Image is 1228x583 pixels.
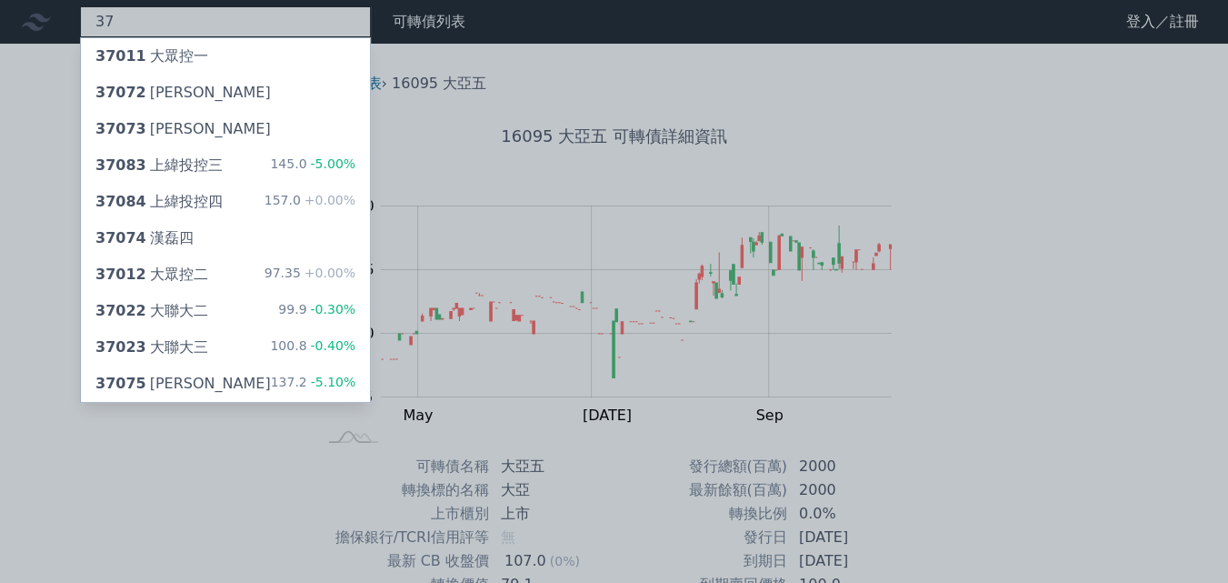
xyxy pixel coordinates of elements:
[81,184,370,220] a: 37084上緯投控四 157.0+0.00%
[95,375,146,392] span: 37075
[95,193,146,210] span: 37084
[95,266,146,283] span: 37012
[95,264,208,286] div: 大眾控二
[95,82,271,104] div: [PERSON_NAME]
[81,38,370,75] a: 37011大眾控一
[307,375,356,389] span: -5.10%
[95,229,146,246] span: 37074
[306,302,355,317] span: -0.30%
[95,373,271,395] div: [PERSON_NAME]
[301,266,355,280] span: +0.00%
[81,111,370,147] a: 37073[PERSON_NAME]
[270,155,355,176] div: 145.0
[95,120,146,137] span: 37073
[95,47,146,65] span: 37011
[95,300,208,322] div: 大聯大二
[95,156,146,174] span: 37083
[95,84,146,101] span: 37072
[270,337,355,358] div: 100.8
[271,373,356,395] div: 137.2
[306,338,355,353] span: -0.40%
[81,220,370,256] a: 37074漢磊四
[301,193,355,207] span: +0.00%
[95,191,223,213] div: 上緯投控四
[265,191,355,213] div: 157.0
[81,147,370,184] a: 37083上緯投控三 145.0-5.00%
[95,337,208,358] div: 大聯大三
[95,155,223,176] div: 上緯投控三
[81,256,370,293] a: 37012大眾控二 97.35+0.00%
[81,329,370,366] a: 37023大聯大三 100.8-0.40%
[95,118,271,140] div: [PERSON_NAME]
[81,366,370,402] a: 37075[PERSON_NAME] 137.2-5.10%
[95,227,194,249] div: 漢磊四
[95,302,146,319] span: 37022
[278,300,355,322] div: 99.9
[95,45,208,67] div: 大眾控一
[265,264,355,286] div: 97.35
[81,75,370,111] a: 37072[PERSON_NAME]
[81,293,370,329] a: 37022大聯大二 99.9-0.30%
[95,338,146,356] span: 37023
[306,156,355,171] span: -5.00%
